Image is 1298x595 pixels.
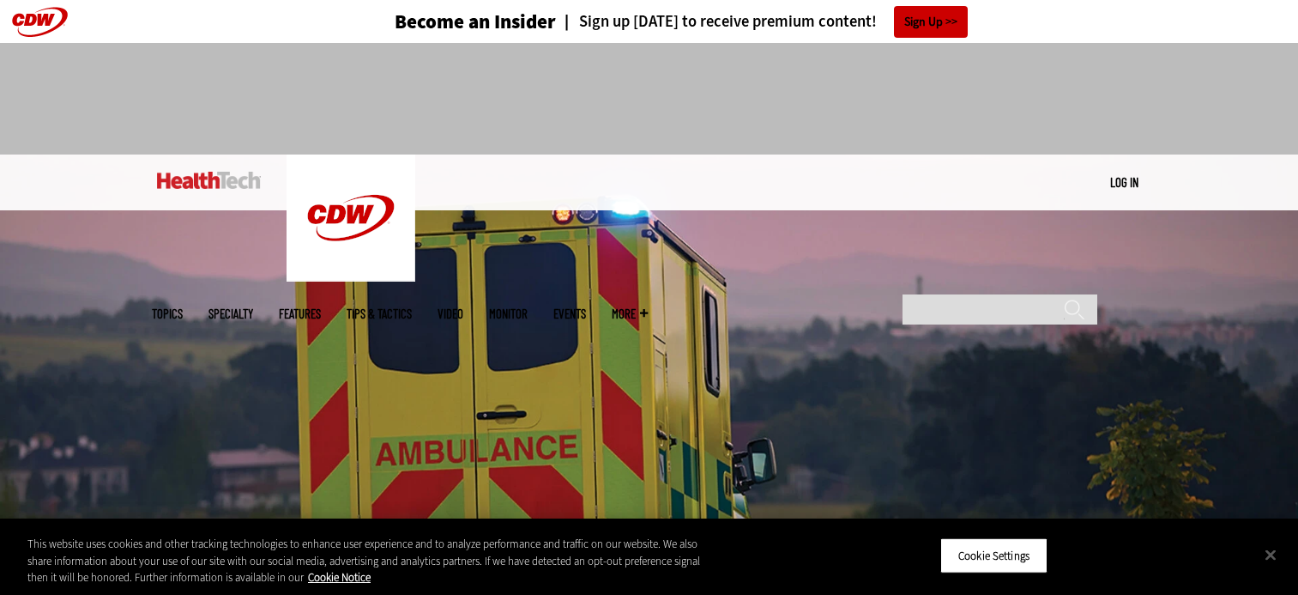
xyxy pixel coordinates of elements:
button: Close [1252,536,1289,574]
a: MonITor [489,307,528,320]
a: CDW [287,268,415,286]
div: User menu [1110,173,1138,191]
a: Events [553,307,586,320]
img: Home [287,155,415,282]
a: Video [438,307,463,320]
a: Features [279,307,321,320]
span: More [612,307,648,320]
a: Become an Insider [330,12,556,32]
div: This website uses cookies and other tracking technologies to enhance user experience and to analy... [27,536,714,586]
iframe: advertisement [337,60,962,137]
a: Tips & Tactics [347,307,412,320]
button: Cookie Settings [940,537,1047,574]
h3: Become an Insider [395,12,556,32]
a: More information about your privacy [308,570,371,585]
span: Specialty [208,307,253,320]
span: Topics [152,307,183,320]
img: Home [157,172,261,189]
a: Sign up [DATE] to receive premium content! [556,14,877,30]
a: Sign Up [894,6,968,38]
a: Log in [1110,174,1138,190]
